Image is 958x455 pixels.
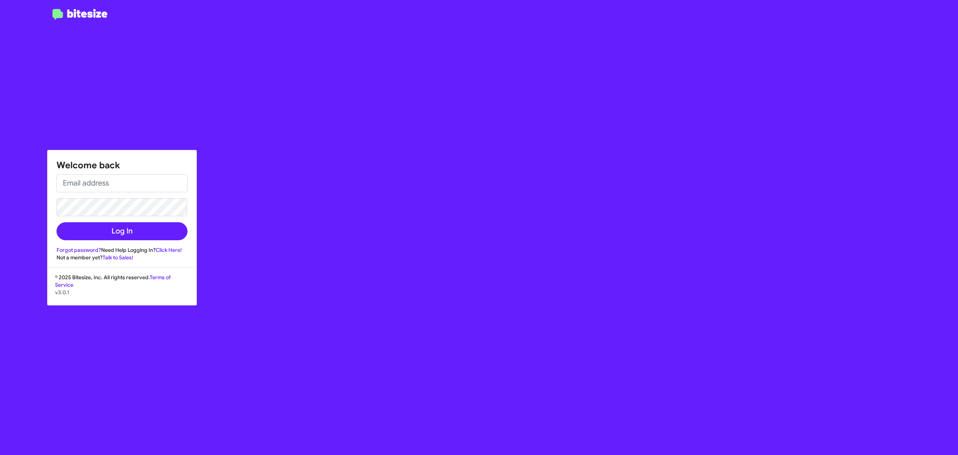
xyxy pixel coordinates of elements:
[103,254,133,261] a: Talk to Sales!
[57,174,187,192] input: Email address
[57,159,187,171] h1: Welcome back
[57,246,187,254] div: Need Help Logging In?
[55,274,171,288] a: Terms of Service
[48,274,196,305] div: © 2025 Bitesize, Inc. All rights reserved.
[156,247,182,253] a: Click Here!
[57,254,187,261] div: Not a member yet?
[57,222,187,240] button: Log In
[55,289,189,296] p: v3.0.1
[57,247,101,253] a: Forgot password?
